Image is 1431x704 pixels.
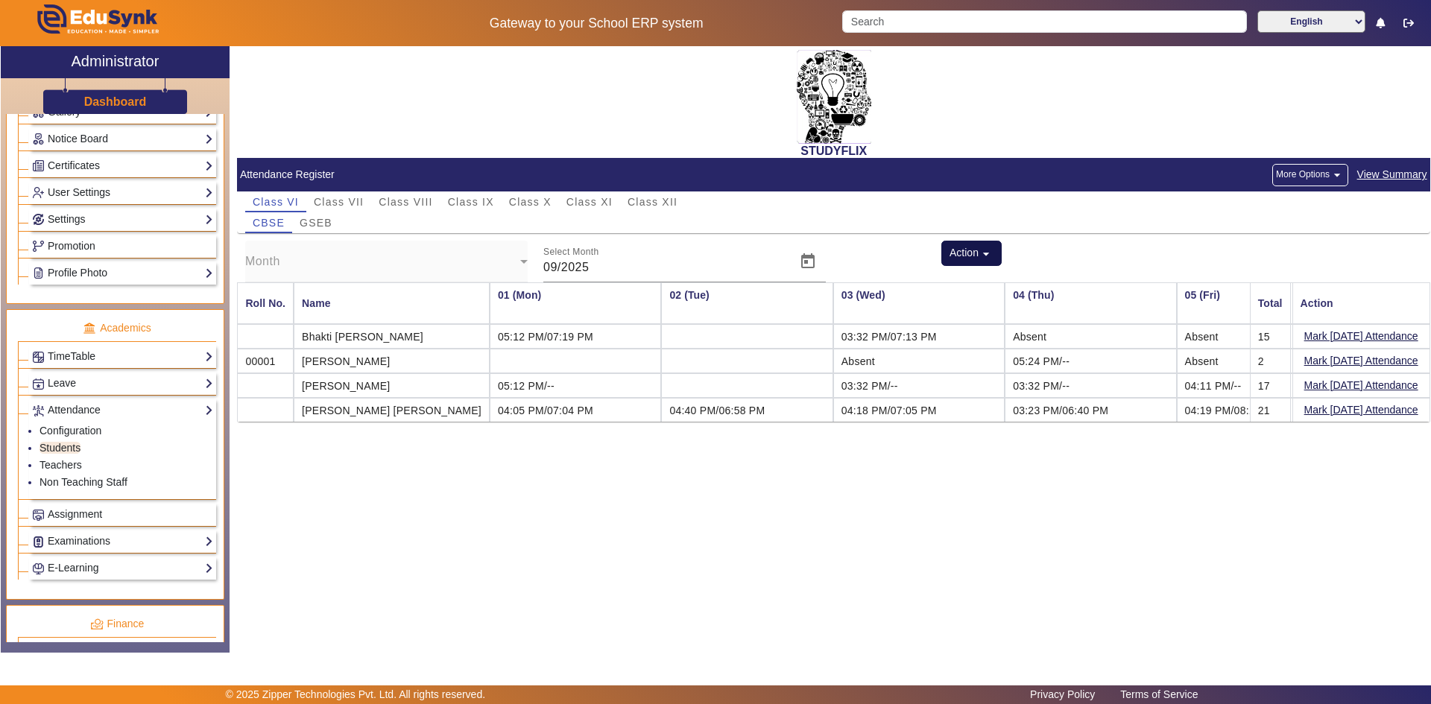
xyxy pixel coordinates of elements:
td: 03:32 PM/-- [833,373,1005,398]
span: GSEB [300,218,332,228]
span: Class VII [314,197,364,207]
a: Configuration [40,425,101,437]
h3: Dashboard [84,95,147,109]
mat-cell: Bhakti [PERSON_NAME] [294,324,490,349]
img: 2da83ddf-6089-4dce-a9e2-416746467bdd [797,50,871,144]
td: Absent [1005,324,1176,349]
button: Action [941,241,1002,266]
th: 04 (Thu) [1005,282,1176,324]
span: Class XII [628,197,677,207]
p: Finance [18,616,216,632]
a: Assignment [32,506,213,523]
th: 01 (Mon) [490,282,661,324]
span: Promotion [48,240,95,252]
a: Promotion [32,238,213,255]
span: View Summary [1356,166,1428,183]
mat-cell: [PERSON_NAME] [PERSON_NAME] [294,398,490,422]
button: Mark [DATE] Attendance [1303,401,1420,419]
span: Class XI [566,197,613,207]
button: Open calendar [790,244,826,279]
a: Students [40,442,80,454]
p: © 2025 Zipper Technologies Pvt. Ltd. All rights reserved. [226,687,486,703]
button: Mark [DATE] Attendance [1303,376,1420,395]
mat-header-cell: Total [1249,282,1290,324]
a: Teachers [40,459,82,471]
span: Class VIII [379,197,432,207]
span: Class X [509,197,552,207]
mat-icon: arrow_drop_down [979,247,994,261]
mat-header-cell: Roll No. [237,282,294,324]
td: 03:32 PM/-- [1005,373,1176,398]
span: CBSE [253,218,285,228]
td: 04:18 PM/07:05 PM [833,398,1005,422]
span: Assignment [48,508,102,520]
h2: Administrator [72,52,159,70]
td: Absent [833,349,1005,373]
mat-header-cell: Action [1292,282,1430,324]
h5: Gateway to your School ERP system [366,16,827,31]
span: Class VI [253,197,299,207]
mat-cell: 15 [1249,324,1290,349]
mat-icon: arrow_drop_down [1330,168,1345,183]
button: Mark [DATE] Attendance [1303,327,1420,346]
td: 05:12 PM/-- [490,373,661,398]
span: Class IX [448,197,494,207]
mat-cell: [PERSON_NAME] [294,349,490,373]
h2: STUDYFLIX [237,144,1430,158]
input: Search [842,10,1246,33]
mat-cell: 2 [1249,349,1290,373]
th: 03 (Wed) [833,282,1005,324]
td: 04:05 PM/07:04 PM [490,398,661,422]
a: Administrator [1,46,230,78]
td: 05:24 PM/-- [1005,349,1176,373]
td: 05:12 PM/07:19 PM [490,324,661,349]
mat-label: Select Month [543,247,599,257]
a: Dashboard [83,94,148,110]
td: Absent [1177,349,1348,373]
mat-cell: 00001 [237,349,294,373]
img: Branchoperations.png [33,241,44,252]
td: 04:11 PM/-- [1177,373,1348,398]
mat-card-header: Attendance Register [237,158,1430,191]
td: 04:19 PM/08:18 PM [1177,398,1348,422]
a: Non Teaching Staff [40,476,127,488]
td: 03:23 PM/06:40 PM [1005,398,1176,422]
a: Privacy Policy [1023,685,1102,704]
mat-header-cell: Name [294,282,490,324]
mat-cell: [PERSON_NAME] [294,373,490,398]
button: More Options [1272,164,1348,186]
td: Absent [1177,324,1348,349]
img: finance.png [90,618,104,631]
a: Terms of Service [1113,685,1205,704]
p: Academics [18,320,216,336]
th: 05 (Fri) [1177,282,1348,324]
mat-cell: 21 [1249,398,1290,422]
td: 03:32 PM/07:13 PM [833,324,1005,349]
mat-cell: 17 [1249,373,1290,398]
button: Mark [DATE] Attendance [1303,352,1420,370]
img: academic.png [83,322,96,335]
img: Assignments.png [33,510,44,521]
th: 02 (Tue) [661,282,833,324]
td: 04:40 PM/06:58 PM [661,398,833,422]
